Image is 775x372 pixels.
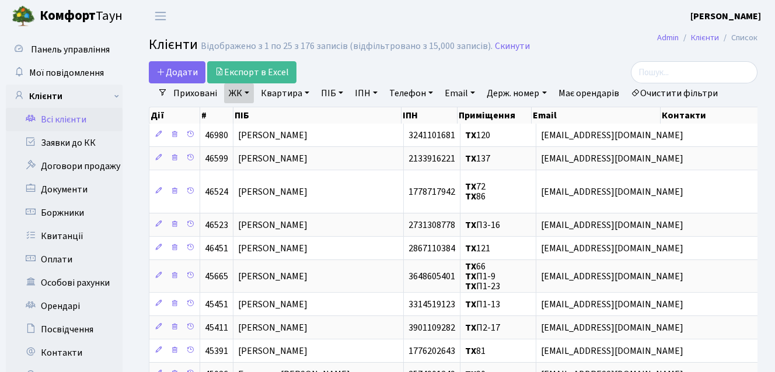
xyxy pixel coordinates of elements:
[465,219,476,231] b: ТХ
[465,260,476,273] b: ТХ
[541,345,683,357] span: [EMAIL_ADDRESS][DOMAIN_NAME]
[238,321,308,334] span: [PERSON_NAME]
[465,260,500,293] span: 66 П1-9 П1-23
[238,129,308,142] span: [PERSON_NAME]
[495,41,530,52] a: Скинути
[238,219,308,231] span: [PERSON_NAME]
[691,31,719,44] a: Клієнти
[402,107,458,124] th: ІПН
[238,185,308,198] span: [PERSON_NAME]
[6,178,123,201] a: Документи
[6,294,123,318] a: Орендарі
[465,298,500,311] span: П1-13
[690,10,761,23] b: [PERSON_NAME]
[205,298,228,311] span: 45451
[224,83,254,103] a: ЖК
[532,107,661,124] th: Email
[350,83,382,103] a: ІПН
[146,6,175,26] button: Переключити навігацію
[6,61,123,85] a: Мої повідомлення
[385,83,438,103] a: Телефон
[6,155,123,178] a: Договори продажу
[541,185,683,198] span: [EMAIL_ADDRESS][DOMAIN_NAME]
[640,26,775,50] nav: breadcrumb
[200,107,233,124] th: #
[233,107,402,124] th: ПІБ
[6,201,123,224] a: Боржники
[465,321,476,334] b: ТХ
[40,6,96,25] b: Комфорт
[541,152,683,165] span: [EMAIL_ADDRESS][DOMAIN_NAME]
[458,107,532,124] th: Приміщення
[440,83,480,103] a: Email
[465,219,500,231] span: П3-16
[465,298,476,311] b: ТХ
[465,242,490,255] span: 121
[31,43,110,56] span: Панель управління
[6,271,123,294] a: Особові рахунки
[40,6,123,26] span: Таун
[409,298,455,311] span: 3314519123
[409,270,455,283] span: 3648605401
[149,61,205,83] a: Додати
[541,321,683,334] span: [EMAIL_ADDRESS][DOMAIN_NAME]
[541,242,683,255] span: [EMAIL_ADDRESS][DOMAIN_NAME]
[201,41,493,52] div: Відображено з 1 по 25 з 176 записів (відфільтровано з 15,000 записів).
[541,270,683,283] span: [EMAIL_ADDRESS][DOMAIN_NAME]
[409,219,455,231] span: 2731308778
[205,270,228,283] span: 45665
[205,345,228,357] span: 45391
[238,152,308,165] span: [PERSON_NAME]
[409,321,455,334] span: 3901109282
[207,61,296,83] a: Експорт в Excel
[409,129,455,142] span: 3241101681
[690,9,761,23] a: [PERSON_NAME]
[12,5,35,28] img: logo.png
[205,242,228,255] span: 46451
[409,242,455,255] span: 2867110384
[465,345,476,357] b: ТХ
[465,242,476,255] b: ТХ
[409,185,455,198] span: 1778717942
[316,83,348,103] a: ПІБ
[482,83,551,103] a: Держ. номер
[205,152,228,165] span: 46599
[238,270,308,283] span: [PERSON_NAME]
[6,318,123,341] a: Посвідчення
[541,298,683,311] span: [EMAIL_ADDRESS][DOMAIN_NAME]
[541,129,683,142] span: [EMAIL_ADDRESS][DOMAIN_NAME]
[149,34,198,55] span: Клієнти
[465,345,486,357] span: 81
[465,180,476,193] b: ТХ
[465,129,476,142] b: ТХ
[205,129,228,142] span: 46980
[465,321,500,334] span: П2-17
[29,66,104,79] span: Мої повідомлення
[6,38,123,61] a: Панель управління
[6,248,123,271] a: Оплати
[156,66,198,79] span: Додати
[465,280,476,293] b: ТХ
[205,185,228,198] span: 46524
[149,107,200,124] th: Дії
[626,83,722,103] a: Очистити фільтри
[719,31,757,44] li: Список
[6,341,123,364] a: Контакти
[465,191,476,203] b: ТХ
[465,152,476,165] b: ТХ
[465,180,486,203] span: 72 86
[6,108,123,131] a: Всі клієнти
[409,152,455,165] span: 2133916221
[256,83,314,103] a: Квартира
[169,83,222,103] a: Приховані
[6,224,123,248] a: Квитанції
[465,270,476,283] b: ТХ
[6,85,123,108] a: Клієнти
[6,131,123,155] a: Заявки до КК
[541,219,683,231] span: [EMAIL_ADDRESS][DOMAIN_NAME]
[409,345,455,357] span: 1776202643
[238,345,308,357] span: [PERSON_NAME]
[657,31,679,44] a: Admin
[631,61,757,83] input: Пошук...
[238,242,308,255] span: [PERSON_NAME]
